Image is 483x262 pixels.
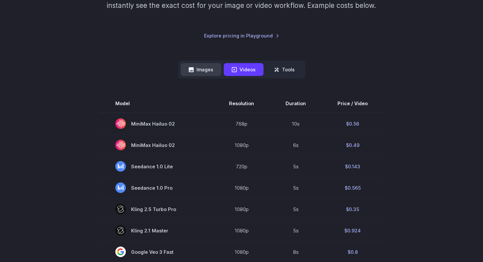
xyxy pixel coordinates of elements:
[115,140,197,150] span: MiniMax Hailuo 02
[270,156,322,177] td: 5s
[266,63,303,76] button: Tools
[224,63,264,76] button: Videos
[270,220,322,241] td: 5s
[115,204,197,214] span: Kling 2.5 Turbo Pro
[115,182,197,193] span: Seedance 1.0 Pro
[270,134,322,156] td: 6s
[204,32,279,39] a: Explore pricing in Playground
[270,199,322,220] td: 5s
[115,247,197,257] span: Google Veo 3 Fast
[181,63,221,76] button: Images
[213,199,270,220] td: 1080p
[115,225,197,236] span: Kling 2.1 Master
[115,118,197,129] span: MiniMax Hailuo 02
[270,94,322,113] th: Duration
[322,220,383,241] td: $0.924
[213,113,270,134] td: 768p
[213,94,270,113] th: Resolution
[322,94,383,113] th: Price / Video
[213,156,270,177] td: 720p
[270,177,322,199] td: 5s
[270,113,322,134] td: 10s
[322,177,383,199] td: $0.565
[115,161,197,172] span: Seedance 1.0 Lite
[322,199,383,220] td: $0.35
[322,113,383,134] td: $0.56
[100,94,213,113] th: Model
[213,134,270,156] td: 1080p
[213,177,270,199] td: 1080p
[322,156,383,177] td: $0.143
[213,220,270,241] td: 1080p
[322,134,383,156] td: $0.49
